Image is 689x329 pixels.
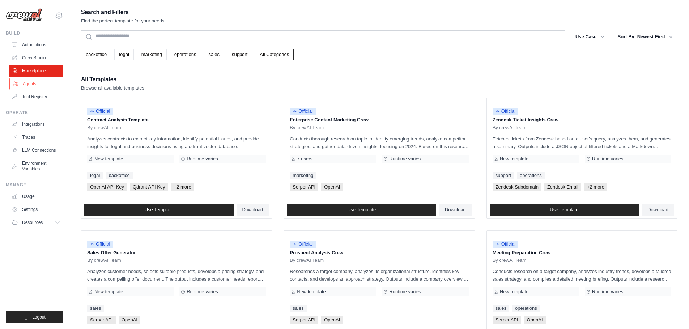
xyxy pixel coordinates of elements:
[321,316,343,324] span: OpenAI
[500,289,528,295] span: New template
[571,30,609,43] button: Use Case
[550,207,578,213] span: Use Template
[524,316,546,324] span: OpenAI
[94,156,123,162] span: New template
[9,204,63,215] a: Settings
[297,289,326,295] span: New template
[106,172,132,179] a: backoffice
[170,49,201,60] a: operations
[490,204,639,216] a: Use Template
[445,207,466,213] span: Download
[94,289,123,295] span: New template
[493,316,521,324] span: Serper API
[237,204,269,216] a: Download
[6,182,63,188] div: Manage
[321,183,343,191] span: OpenAI
[87,172,103,179] a: legal
[6,110,63,116] div: Operate
[493,257,527,263] span: By crewAI Team
[87,241,113,248] span: Official
[9,131,63,143] a: Traces
[290,268,468,283] p: Researches a target company, analyzes its organizational structure, identifies key contacts, and ...
[290,116,468,124] p: Enterprise Content Marketing Crew
[87,108,113,115] span: Official
[171,183,194,191] span: +2 more
[255,49,294,60] a: All Categories
[6,311,63,323] button: Logout
[493,249,671,256] p: Meeting Preparation Crew
[87,257,121,263] span: By crewAI Team
[9,217,63,228] button: Resources
[137,49,167,60] a: marketing
[290,316,318,324] span: Serper API
[439,204,472,216] a: Download
[9,39,63,51] a: Automations
[32,314,46,320] span: Logout
[517,172,545,179] a: operations
[493,305,509,312] a: sales
[9,191,63,202] a: Usage
[6,30,63,36] div: Build
[389,156,421,162] span: Runtime varies
[592,156,624,162] span: Runtime varies
[493,108,519,115] span: Official
[290,125,324,131] span: By crewAI Team
[642,204,674,216] a: Download
[347,207,376,213] span: Use Template
[493,125,527,131] span: By crewAI Team
[87,249,266,256] p: Sales Offer Generator
[87,135,266,150] p: Analyzes contracts to extract key information, identify potential issues, and provide insights fo...
[493,135,671,150] p: Fetches tickets from Zendesk based on a user's query, analyzes them, and generates a summary. Out...
[493,241,519,248] span: Official
[81,85,144,92] p: Browse all available templates
[187,156,218,162] span: Runtime varies
[287,204,436,216] a: Use Template
[87,116,266,124] p: Contract Analysis Template
[9,78,64,90] a: Agents
[87,125,121,131] span: By crewAI Team
[9,144,63,156] a: LLM Connections
[81,74,144,85] h2: All Templates
[290,257,324,263] span: By crewAI Team
[9,157,63,175] a: Environment Variables
[290,108,316,115] span: Official
[130,183,168,191] span: Qdrant API Key
[290,172,316,179] a: marketing
[653,294,689,329] iframe: Chat Widget
[500,156,528,162] span: New template
[9,65,63,77] a: Marketplace
[290,183,318,191] span: Serper API
[87,268,266,283] p: Analyzes customer needs, selects suitable products, develops a pricing strategy, and creates a co...
[87,183,127,191] span: OpenAI API Key
[512,305,540,312] a: operations
[290,241,316,248] span: Official
[290,305,306,312] a: sales
[227,49,252,60] a: support
[592,289,624,295] span: Runtime varies
[9,52,63,64] a: Crew Studio
[81,49,111,60] a: backoffice
[114,49,133,60] a: legal
[653,294,689,329] div: Виджет чата
[9,91,63,103] a: Tool Registry
[242,207,263,213] span: Download
[493,268,671,283] p: Conducts research on a target company, analyzes industry trends, develops a tailored sales strate...
[87,316,116,324] span: Serper API
[584,183,607,191] span: +2 more
[493,172,514,179] a: support
[544,183,581,191] span: Zendesk Email
[22,220,43,225] span: Resources
[9,118,63,130] a: Integrations
[187,289,218,295] span: Runtime varies
[290,249,468,256] p: Prospect Analysis Crew
[493,183,541,191] span: Zendesk Subdomain
[647,207,668,213] span: Download
[119,316,140,324] span: OpenAI
[145,207,173,213] span: Use Template
[297,156,312,162] span: 7 users
[81,17,165,25] p: Find the perfect template for your needs
[493,116,671,124] p: Zendesk Ticket Insights Crew
[81,7,165,17] h2: Search and Filters
[87,305,104,312] a: sales
[204,49,224,60] a: sales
